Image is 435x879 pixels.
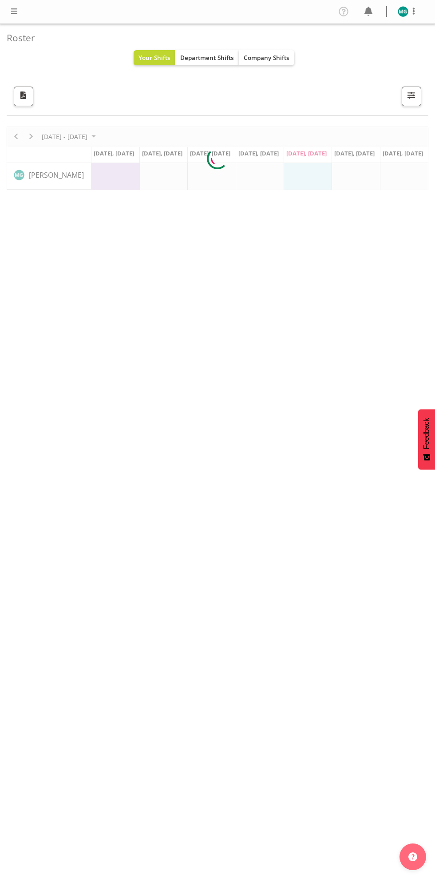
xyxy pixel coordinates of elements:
button: Department Shifts [175,50,239,65]
button: Download a PDF of the roster according to the set date range. [14,87,33,106]
img: help-xxl-2.png [408,852,417,861]
span: Feedback [423,418,431,449]
span: Your Shifts [138,53,170,62]
h4: Roster [7,33,421,43]
div: Timeline Week of September 26, 2025 [7,127,428,190]
span: Company Shifts [244,53,289,62]
button: Your Shifts [134,50,175,65]
button: Filter Shifts [402,87,421,106]
span: Department Shifts [180,53,234,62]
button: Feedback - Show survey [418,409,435,469]
img: min-guo11569.jpg [398,6,408,17]
button: Company Shifts [239,50,294,65]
